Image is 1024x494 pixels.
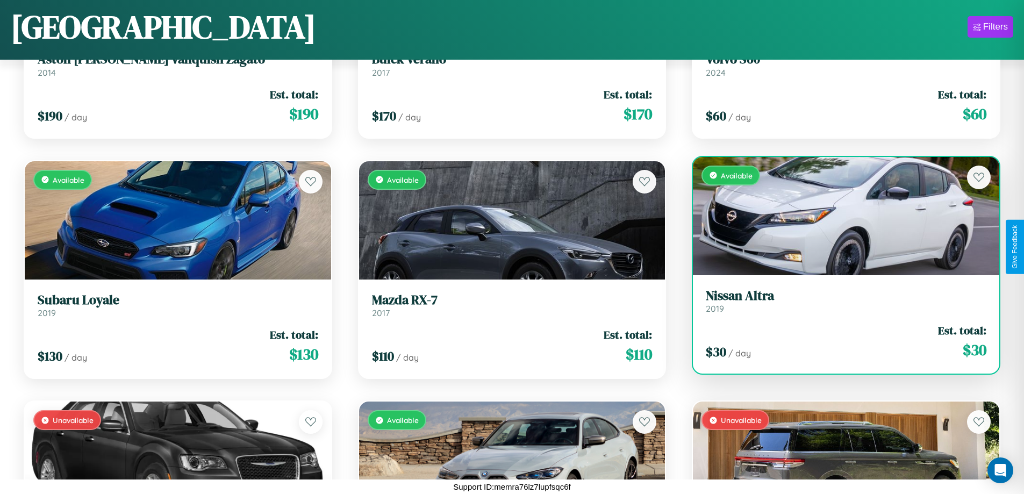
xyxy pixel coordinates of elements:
[938,323,986,338] span: Est. total:
[706,288,986,314] a: Nissan Altra2019
[396,352,419,363] span: / day
[65,112,87,123] span: / day
[721,171,753,180] span: Available
[372,292,653,308] h3: Mazda RX-7
[38,52,318,67] h3: Aston [PERSON_NAME] Vanquish Zagato
[270,327,318,342] span: Est. total:
[372,67,390,78] span: 2017
[53,416,94,425] span: Unavailable
[372,107,396,125] span: $ 170
[706,52,986,78] a: Volvo S602024
[372,52,653,78] a: Buick Verano2017
[38,107,62,125] span: $ 190
[706,343,726,361] span: $ 30
[38,67,56,78] span: 2014
[706,107,726,125] span: $ 60
[53,175,84,184] span: Available
[65,352,87,363] span: / day
[372,347,394,365] span: $ 110
[728,348,751,359] span: / day
[604,327,652,342] span: Est. total:
[626,343,652,365] span: $ 110
[624,103,652,125] span: $ 170
[968,16,1013,38] button: Filters
[38,52,318,78] a: Aston [PERSON_NAME] Vanquish Zagato2014
[728,112,751,123] span: / day
[938,87,986,102] span: Est. total:
[963,103,986,125] span: $ 60
[706,303,724,314] span: 2019
[721,416,762,425] span: Unavailable
[963,339,986,361] span: $ 30
[1011,225,1019,269] div: Give Feedback
[706,52,986,67] h3: Volvo S60
[398,112,421,123] span: / day
[270,87,318,102] span: Est. total:
[38,292,318,319] a: Subaru Loyale2019
[387,416,419,425] span: Available
[11,5,316,49] h1: [GEOGRAPHIC_DATA]
[289,103,318,125] span: $ 190
[983,22,1008,32] div: Filters
[706,288,986,304] h3: Nissan Altra
[372,292,653,319] a: Mazda RX-72017
[987,457,1013,483] div: Open Intercom Messenger
[38,347,62,365] span: $ 130
[289,343,318,365] span: $ 130
[604,87,652,102] span: Est. total:
[38,292,318,308] h3: Subaru Loyale
[453,479,570,494] p: Support ID: memra76lz7lupfsqc6f
[706,67,726,78] span: 2024
[372,52,653,67] h3: Buick Verano
[38,307,56,318] span: 2019
[387,175,419,184] span: Available
[372,307,390,318] span: 2017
